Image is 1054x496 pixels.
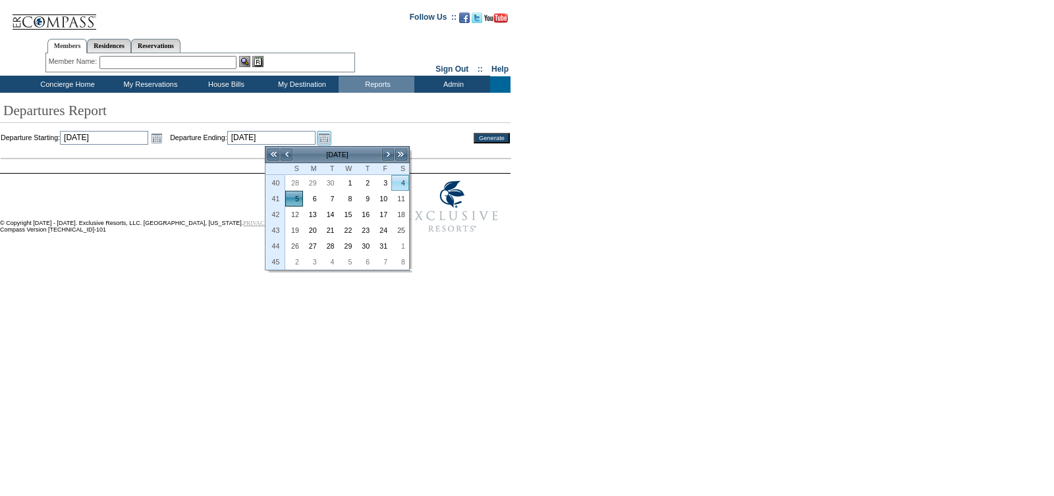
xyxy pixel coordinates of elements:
th: 45 [265,254,285,270]
td: Wednesday, October 29, 2025 [339,238,356,254]
a: 31 [374,239,391,253]
a: 6 [356,255,373,269]
td: Friday, October 10, 2025 [374,191,391,207]
td: Sunday, October 12, 2025 [285,207,303,222]
th: Tuesday [321,163,339,175]
td: Tuesday, October 21, 2025 [321,222,339,238]
td: Friday, October 31, 2025 [374,238,391,254]
td: Follow Us :: [410,11,457,27]
a: 13 [304,207,320,222]
td: My Destination [263,76,339,93]
td: Saturday, October 11, 2025 [391,191,409,207]
td: Friday, October 24, 2025 [374,222,391,238]
td: Saturday, November 08, 2025 [391,254,409,270]
a: 19 [286,223,302,237]
a: 21 [321,223,338,237]
a: 24 [374,223,391,237]
td: Monday, October 06, 2025 [303,191,321,207]
td: Saturday, October 18, 2025 [391,207,409,222]
td: My Reservations [111,76,187,93]
a: 10 [374,191,391,206]
a: 14 [321,207,338,222]
td: [DATE] [293,147,381,162]
th: Thursday [356,163,374,175]
th: 41 [265,191,285,207]
td: Monday, November 03, 2025 [303,254,321,270]
a: 3 [374,176,391,190]
img: View [239,56,250,67]
td: Wednesday, October 22, 2025 [339,222,356,238]
th: 42 [265,207,285,222]
a: 4 [321,255,338,269]
td: Sunday, November 02, 2025 [285,254,303,270]
th: Wednesday [339,163,356,175]
img: Subscribe to our YouTube Channel [484,13,508,23]
td: Saturday, October 25, 2025 [391,222,409,238]
a: Open the calendar popup. [317,131,331,145]
a: Help [491,64,509,74]
img: Compass Home [11,3,97,30]
td: Admin [414,76,490,93]
th: Saturday [391,163,409,175]
a: 20 [304,223,320,237]
td: Wednesday, November 05, 2025 [339,254,356,270]
td: Friday, October 03, 2025 [374,175,391,191]
div: Member Name: [49,56,99,67]
td: Tuesday, October 14, 2025 [321,207,339,222]
td: Monday, September 29, 2025 [303,175,321,191]
th: Sunday [285,163,303,175]
th: Friday [374,163,391,175]
img: Follow us on Twitter [472,12,482,23]
a: 30 [356,239,373,253]
a: 22 [339,223,356,237]
td: Sunday, October 26, 2025 [285,238,303,254]
a: << [267,148,280,161]
td: Monday, October 27, 2025 [303,238,321,254]
td: Sunday, October 19, 2025 [285,222,303,238]
td: Friday, November 07, 2025 [374,254,391,270]
td: Tuesday, September 30, 2025 [321,175,339,191]
a: 16 [356,207,373,222]
th: 40 [265,175,285,191]
td: Thursday, November 06, 2025 [356,254,374,270]
td: Tuesday, October 07, 2025 [321,191,339,207]
a: Sign Out [435,64,468,74]
a: Reservations [131,39,180,53]
a: Open the calendar popup. [150,131,164,145]
a: 18 [392,207,408,222]
a: 8 [392,255,408,269]
a: >> [395,148,408,161]
td: Tuesday, October 28, 2025 [321,238,339,254]
a: 8 [339,191,356,206]
a: 29 [304,176,320,190]
td: Monday, October 13, 2025 [303,207,321,222]
a: > [381,148,395,161]
a: Become our fan on Facebook [459,16,470,24]
a: 5 [339,255,356,269]
th: 44 [265,238,285,254]
a: 30 [321,176,338,190]
td: Reports [339,76,414,93]
a: 17 [374,207,391,222]
td: Friday, October 17, 2025 [374,207,391,222]
a: 5 [286,191,302,206]
td: Departure Starting: Departure Ending: [1,131,459,145]
a: 6 [304,191,320,206]
a: 27 [304,239,320,253]
a: Residences [87,39,131,53]
a: 23 [356,223,373,237]
a: 25 [392,223,408,237]
a: Subscribe to our YouTube Channel [484,16,508,24]
td: Saturday, October 04, 2025 [391,175,409,191]
td: Wednesday, October 15, 2025 [339,207,356,222]
a: 15 [339,207,356,222]
td: Concierge Home [21,76,111,93]
a: 7 [374,255,391,269]
th: 43 [265,222,285,238]
a: < [280,148,293,161]
a: 29 [339,239,356,253]
td: House Bills [187,76,263,93]
td: Thursday, October 16, 2025 [356,207,374,222]
a: Follow us on Twitter [472,16,482,24]
td: Thursday, October 23, 2025 [356,222,374,238]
